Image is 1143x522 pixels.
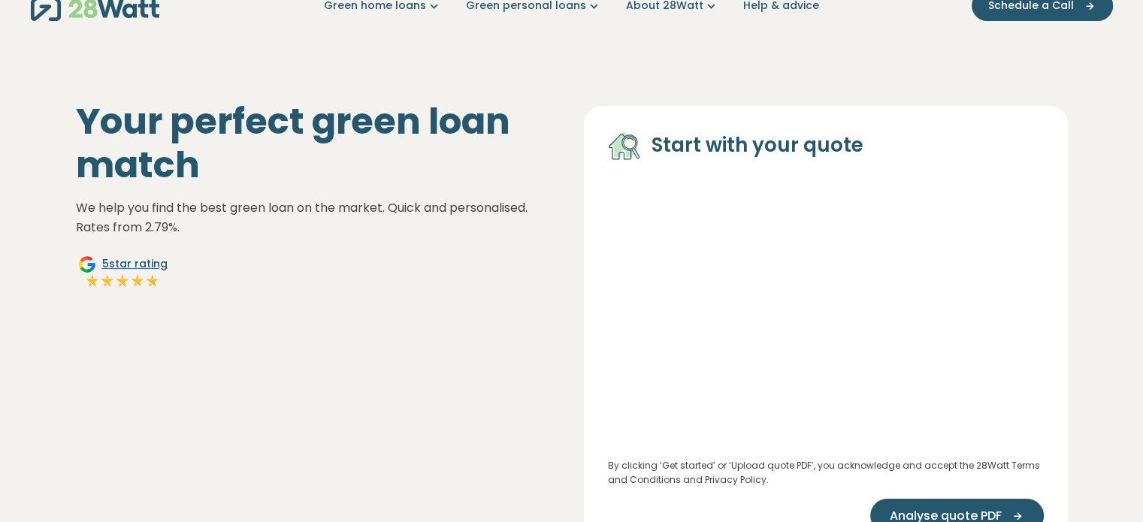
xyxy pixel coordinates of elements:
[102,256,168,272] span: 5 star rating
[115,273,130,288] img: Full star
[130,273,145,288] img: Full star
[76,100,560,186] h1: Your perfect green loan match
[76,198,560,237] p: We help you find the best green loan on the market. Quick and personalised. Rates from 2.79%.
[76,255,170,291] a: Google5star ratingFull starFull starFull starFull starFull star
[145,273,160,288] img: Full star
[608,186,1044,440] iframe: PDF Preview
[608,458,1044,487] p: By clicking ‘Get started’ or ‘Upload quote PDF’, you acknowledge and accept the 28Watt Terms and ...
[78,255,96,273] img: Google
[652,133,863,158] h4: Start with your quote
[85,273,100,288] img: Full star
[100,273,115,288] img: Full star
